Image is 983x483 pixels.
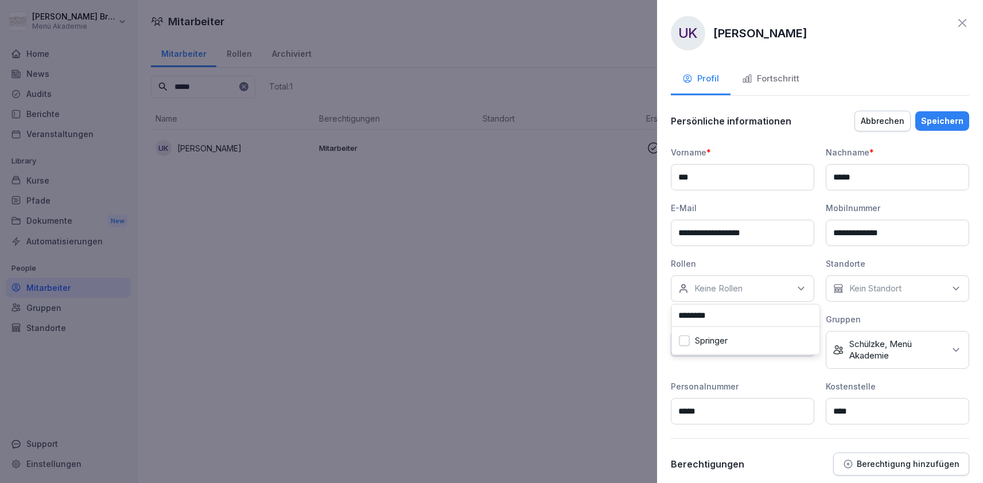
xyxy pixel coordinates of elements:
div: Vorname [671,146,814,158]
button: Berechtigung hinzufügen [833,453,969,476]
button: Speichern [915,111,969,131]
p: Kein Standort [849,283,902,294]
button: Fortschritt [731,64,811,95]
p: Berechtigungen [671,458,744,470]
div: Rollen [671,258,814,270]
div: Profil [682,72,719,85]
p: [PERSON_NAME] [713,25,807,42]
div: Fortschritt [742,72,799,85]
div: Nachname [826,146,969,158]
div: Personalnummer [671,380,814,392]
div: Gruppen [826,313,969,325]
label: Springer [696,336,728,346]
div: Kostenstelle [826,380,969,392]
button: Abbrechen [854,111,911,131]
div: Speichern [921,115,963,127]
div: Mobilnummer [826,202,969,214]
div: Standorte [826,258,969,270]
p: Persönliche informationen [671,115,791,127]
p: Berechtigung hinzufügen [857,459,959,469]
div: E-Mail [671,202,814,214]
div: UK [671,16,705,50]
p: Keine Rollen [694,283,743,294]
button: Profil [671,64,731,95]
div: Abbrechen [861,115,904,127]
p: Schülzke, Menü Akademie [849,338,945,361]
